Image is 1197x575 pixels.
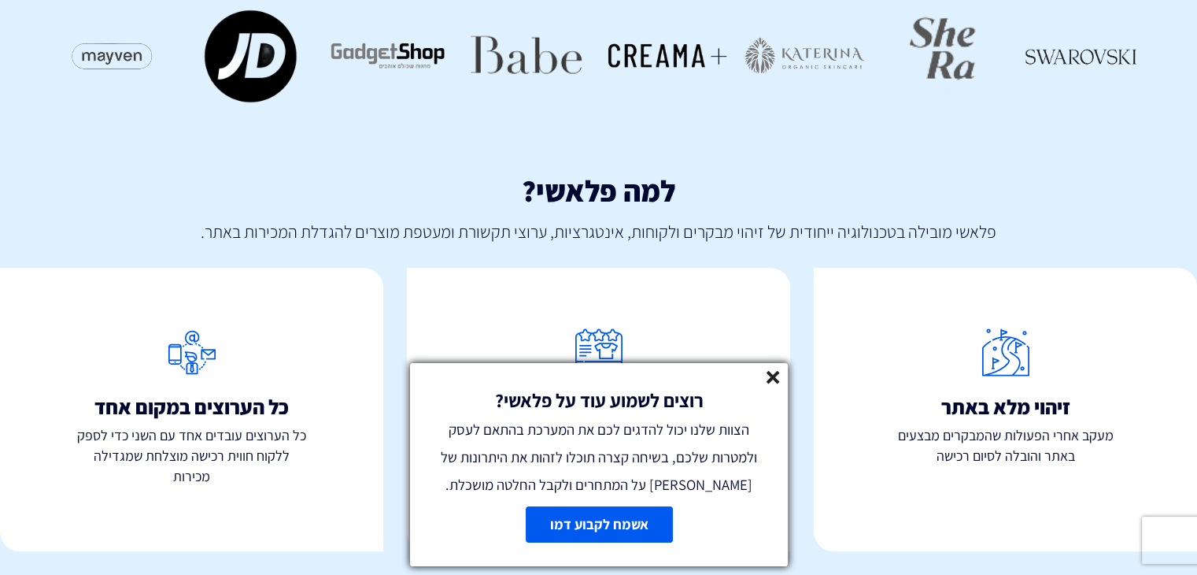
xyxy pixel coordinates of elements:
img: katerina-transformed.png [742,9,868,103]
img: %D7%92%D7%90%D7%93%D7%92%D7%98%D7%A9%D7%95%D7%A4-%D7%9C%D7%95%D7%92%D7%95-transformed.png [326,9,452,103]
img: mayven-transformed.png [49,9,175,103]
img: swarovski-transformed.png [1019,9,1145,103]
img: babe-transformed.png [465,9,591,103]
h4: זיהוי מלא באתר [814,395,1197,418]
img: creama-transformed.png [604,9,730,103]
p: מעקב אחרי הפעולות שהמבקרים מבצעים באתר והובלה לסיום רכישה [814,425,1197,466]
img: she-ra-jewelry-transformed.png [881,9,1007,103]
img: jd-sport-transformed.png [187,9,313,103]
